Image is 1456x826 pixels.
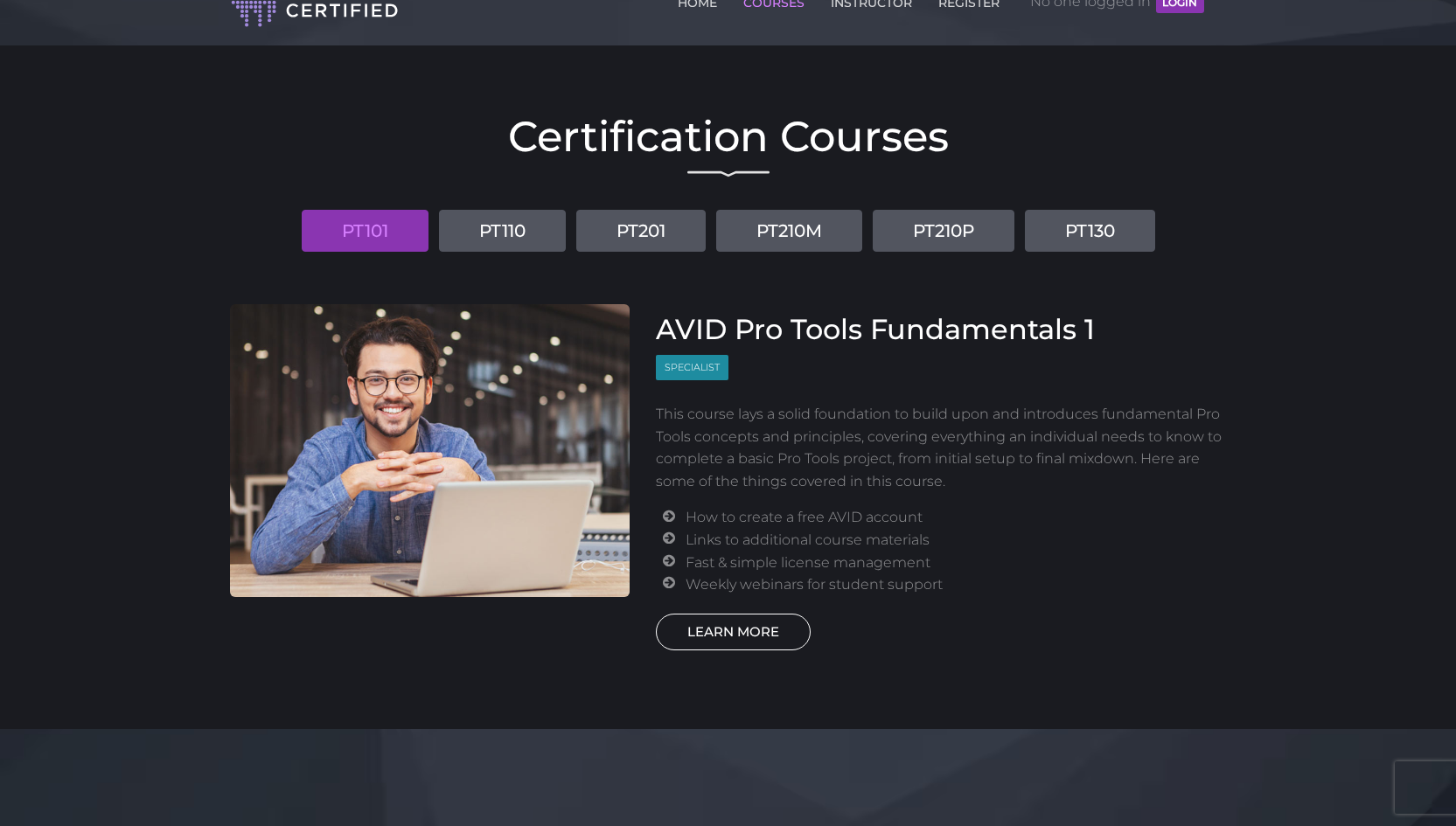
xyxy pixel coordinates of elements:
[687,170,770,177] img: decorative line
[873,210,1014,252] a: PT210P
[656,614,811,650] a: LEARN MORE
[686,552,1226,574] li: Fast & simple license management
[230,304,630,597] img: AVID Pro Tools Fundamentals 1 Course
[716,210,862,252] a: PT210M
[1025,210,1155,252] a: PT130
[656,313,1227,346] h3: AVID Pro Tools Fundamentals 1
[439,210,566,252] a: PT110
[686,529,1226,552] li: Links to additional course materials
[686,573,1226,596] li: Weekly webinars for student support
[576,210,706,252] a: PT201
[302,210,428,252] a: PT101
[686,506,1226,529] li: How to create a free AVID account
[656,355,728,380] span: Specialist
[230,115,1227,157] h2: Certification Courses
[656,403,1227,492] p: This course lays a solid foundation to build upon and introduces fundamental Pro Tools concepts a...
